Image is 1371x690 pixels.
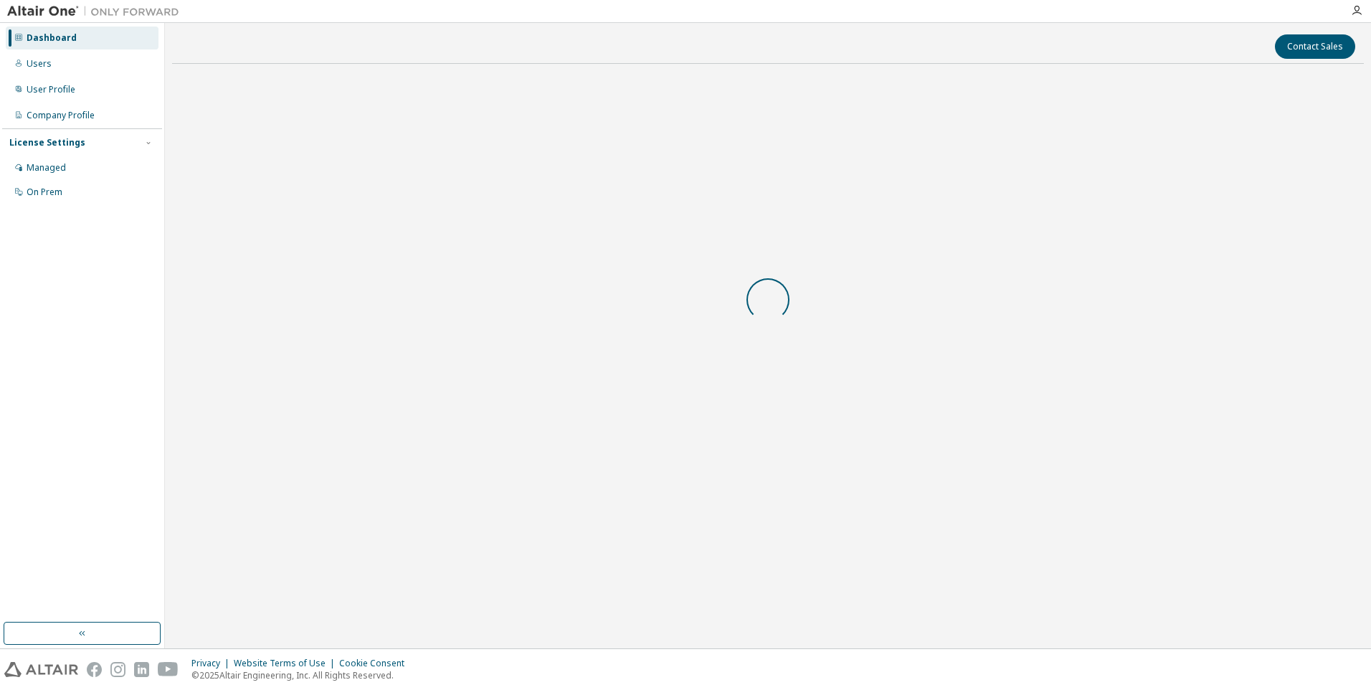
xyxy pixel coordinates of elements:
[1275,34,1355,59] button: Contact Sales
[158,662,179,677] img: youtube.svg
[4,662,78,677] img: altair_logo.svg
[27,32,77,44] div: Dashboard
[27,162,66,174] div: Managed
[9,137,85,148] div: License Settings
[27,110,95,121] div: Company Profile
[27,58,52,70] div: Users
[27,84,75,95] div: User Profile
[87,662,102,677] img: facebook.svg
[134,662,149,677] img: linkedin.svg
[27,186,62,198] div: On Prem
[339,658,413,669] div: Cookie Consent
[191,669,413,681] p: © 2025 Altair Engineering, Inc. All Rights Reserved.
[234,658,339,669] div: Website Terms of Use
[7,4,186,19] img: Altair One
[110,662,125,677] img: instagram.svg
[191,658,234,669] div: Privacy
